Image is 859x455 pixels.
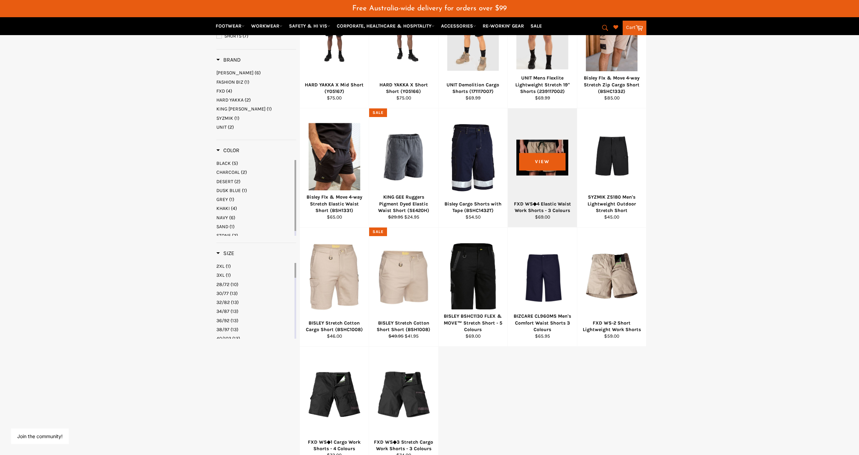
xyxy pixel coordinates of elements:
span: FXD [216,88,225,94]
span: (1) [244,79,249,85]
a: 2XL [216,263,293,269]
a: KING GEE Ruggers Pigment Dyed Elastic Waist Short (SE420H)KING GEE Ruggers Pigment Dyed Elastic W... [369,108,438,227]
span: SHORTS [224,33,241,39]
span: HARD YAKKA [216,97,244,103]
a: FXD WS-2 Short Lightweight Work ShortsFXD WS-2 Short Lightweight Work Shorts$59.00 [577,227,646,347]
span: CHARCOAL [216,169,240,175]
span: (5) [232,160,238,166]
a: BISLEY Stretch Cotton Cargo Short (BSHC1008)BISLEY Stretch Cotton Cargo Short (BSHC1008)$46.00 [300,227,369,347]
span: (13) [230,308,238,314]
span: SAND [216,224,228,230]
span: (1) [267,106,272,112]
a: DESERT [216,178,293,185]
a: BLACK [216,160,293,167]
span: 34/87 [216,308,229,314]
span: (13) [231,299,239,305]
span: 2XL [216,263,225,269]
span: 3XL [216,272,225,278]
span: (2) [228,124,234,130]
a: 28/72 [216,281,293,288]
a: DUSK BLUE [216,187,293,194]
span: Color [216,147,239,154]
a: 34/87 [216,308,293,315]
span: BLACK [216,160,231,166]
div: SYZMIK ZS180 Men's Lightweight Outdoor Stretch Short [581,194,642,214]
a: WORKWEAR [248,20,285,32]
span: (7) [243,33,248,39]
div: UNIT Demolition Cargo Shorts (171117007) [443,82,503,95]
span: FASHION BIZ [216,79,243,85]
span: GREY [216,197,228,202]
a: CORPORATE, HEALTHCARE & HOSPITALITY [334,20,437,32]
span: SYZMIK [216,115,233,121]
span: (1) [242,188,247,193]
span: (1) [229,197,234,202]
span: (2) [245,97,251,103]
span: NAVY [216,215,228,221]
a: STONE [216,232,293,239]
div: FXD WS◆1 Cargo Work Shorts - 4 Colours [304,439,365,452]
a: FXD [216,88,296,94]
a: 3XL [216,272,293,278]
span: Free Australia-wide delivery for orders over $99 [352,5,507,12]
div: FXD WS-2 Short Lightweight Work Shorts [581,320,642,333]
span: (2) [241,169,247,175]
div: FXD WS◆3 Stretch Cargo Work Shorts - 3 Colours [374,439,434,452]
span: 28/72 [216,282,229,287]
a: FOOTWEAR [213,20,247,32]
a: CHARCOAL [216,169,293,176]
span: (13) [230,290,238,296]
span: (1) [234,115,239,121]
h3: Size [216,250,234,257]
div: UNIT Mens Flexlite Lightweight Stretch 19" Shorts (239117002) [512,75,573,95]
a: 38/97 [216,326,293,333]
a: UNIT [216,124,296,130]
a: Cart [623,21,646,35]
span: (6) [229,215,235,221]
a: RE-WORKIN' GEAR [480,20,527,32]
div: FXD WS◆4 Elastic Waist Work Shorts - 3 Colours [512,201,573,214]
span: (6) [255,70,261,76]
a: FXD WS◆4 Elastic Waist Work Shorts - 3 ColoursFXD WS◆4 Elastic Waist Work Shorts - 3 Colours$69.0... [507,108,577,227]
span: (2) [232,233,238,239]
a: SYZMIK [216,115,296,121]
div: Bisley Flx & Move 4-way Stretch Elastic Waist Short (BSH1331) [304,194,365,214]
h3: Brand [216,56,241,63]
div: BISLEY BSHC1130 FLEX & MOVE™ Stretch Short - 5 Colours [443,313,503,333]
a: SHORTS [216,32,296,40]
span: UNIT [216,124,227,130]
span: (1) [229,224,235,230]
span: 30/77 [216,290,229,296]
h3: Color [216,147,239,154]
a: ACCESSORIES [438,20,479,32]
span: 32/82 [216,299,230,305]
div: BIZCARE CL960MS Men's Comfort Waist Shorts 3 Colours [512,313,573,333]
a: HARD YAKKA [216,97,296,103]
a: BISLEY Stretch Cotton Short Short (BSH1008)BISLEY Stretch Cotton Short Short (BSH1008)$49.95 $41.95 [369,227,438,347]
span: (13) [232,336,240,341]
span: DESERT [216,179,233,184]
span: STONE [216,233,231,239]
div: HARD YAKKA X Mid Short (Y05167) [304,82,365,95]
a: SALE [528,20,545,32]
a: KHAKI [216,205,293,212]
a: 40/102 [216,335,293,342]
span: 40/102 [216,336,231,341]
div: HARD YAKKA X Short Short (Y05166) [374,82,434,95]
a: 30/77 [216,290,293,297]
span: 36/92 [216,318,229,324]
span: Size [216,250,234,256]
a: KING GEE [216,106,296,112]
a: 36/92 [216,317,293,324]
span: (4) [231,205,237,211]
a: BIZCARE CL960MS Men's Comfort Waist Shorts 3 ColoursBIZCARE CL960MS Men's Comfort Waist Shorts 3 ... [507,227,577,347]
a: NAVY [216,214,293,221]
div: BISLEY Stretch Cotton Short Short (BSH1008) [374,320,434,333]
a: BISLEY [216,70,296,76]
span: DUSK BLUE [216,188,241,193]
a: GREY [216,196,293,203]
a: 32/82 [216,299,293,306]
a: BISLEY BSHC1130 FLEX & MOVE™ Stretch Short - 5 ColoursBISLEY BSHC1130 FLEX & MOVE™ Stretch Short ... [438,227,508,347]
span: (13) [230,318,238,324]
